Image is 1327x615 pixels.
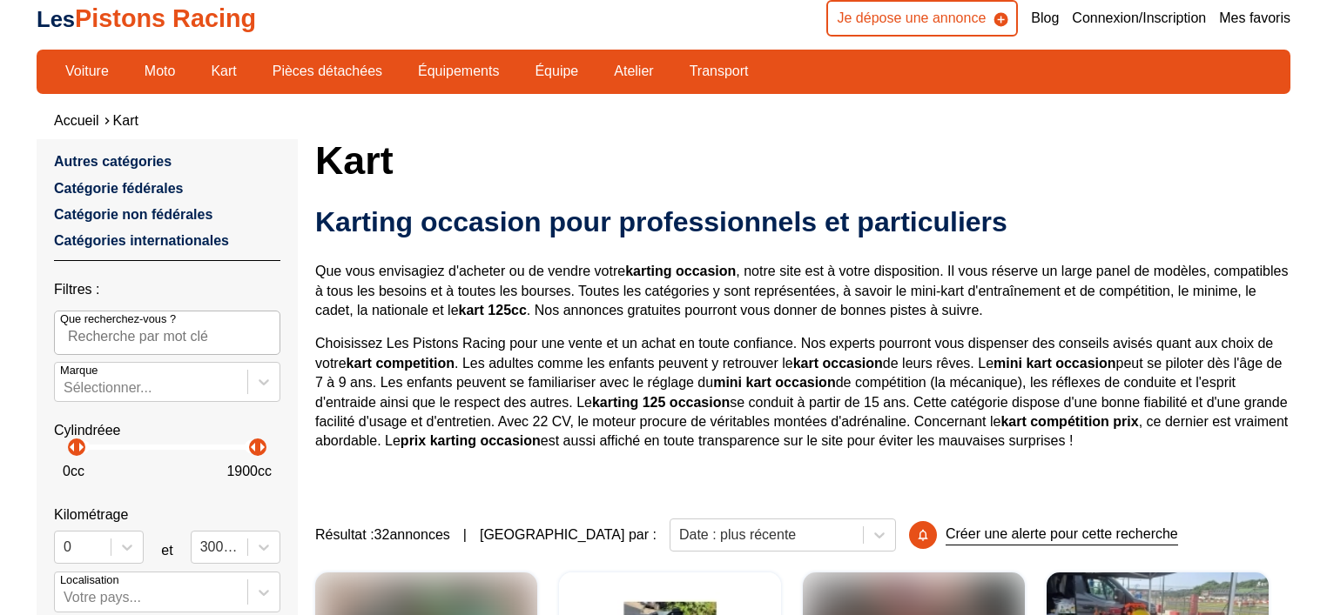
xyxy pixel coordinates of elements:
strong: mini kart occasion [713,375,836,390]
a: Catégorie fédérales [54,181,184,196]
a: Voiture [54,57,120,86]
p: Créer une alerte pour cette recherche [946,525,1178,545]
a: Transport [678,57,760,86]
a: Connexion/Inscription [1072,9,1206,28]
p: arrow_right [252,437,273,458]
a: Autres catégories [54,154,172,169]
strong: karting occasion [625,264,736,278]
strong: kart occasion [793,356,883,371]
strong: kart compétition prix [1000,414,1138,429]
p: Cylindréee [54,421,280,440]
p: 1900 cc [226,462,272,481]
p: Choisissez Les Pistons Racing pour une vente et un achat en toute confiance. Nos experts pourront... [315,334,1290,451]
a: Kart [113,113,138,128]
a: Catégories internationales [54,233,229,248]
p: Localisation [60,572,119,588]
strong: prix karting occasion [401,433,541,448]
p: Que recherchez-vous ? [60,311,176,327]
span: Résultat : 32 annonces [315,525,450,545]
p: Kilométrage [54,505,280,525]
p: Marque [60,363,98,378]
p: Que vous envisagiez d'acheter ou de vendre votre , notre site est à votre disposition. Il vous ré... [315,262,1290,320]
h1: Kart [315,139,1290,181]
strong: mini kart occasion [994,356,1116,371]
a: Pièces détachées [261,57,394,86]
a: Atelier [603,57,664,86]
p: arrow_right [71,437,91,458]
a: LesPistons Racing [37,4,256,32]
input: 300000 [200,539,204,555]
a: Équipe [523,57,589,86]
span: Les [37,7,75,31]
a: Catégorie non fédérales [54,207,212,222]
span: | [463,525,467,545]
a: Blog [1031,9,1059,28]
a: Kart [199,57,247,86]
a: Équipements [407,57,510,86]
strong: karting 125 occasion [592,395,730,410]
p: 0 cc [63,462,84,481]
a: Mes favoris [1219,9,1290,28]
input: MarqueSélectionner... [64,380,67,396]
p: [GEOGRAPHIC_DATA] par : [480,525,657,545]
strong: kart 125cc [459,303,527,318]
a: Moto [133,57,187,86]
input: Que recherchez-vous ? [54,311,280,354]
p: Filtres : [54,280,280,299]
p: arrow_left [62,437,83,458]
input: Votre pays... [64,590,67,605]
input: 0 [64,539,67,555]
strong: kart competition [347,356,455,371]
a: Accueil [54,113,99,128]
h2: Karting occasion pour professionnels et particuliers [315,204,1290,239]
p: et [161,541,172,560]
p: arrow_left [243,437,264,458]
